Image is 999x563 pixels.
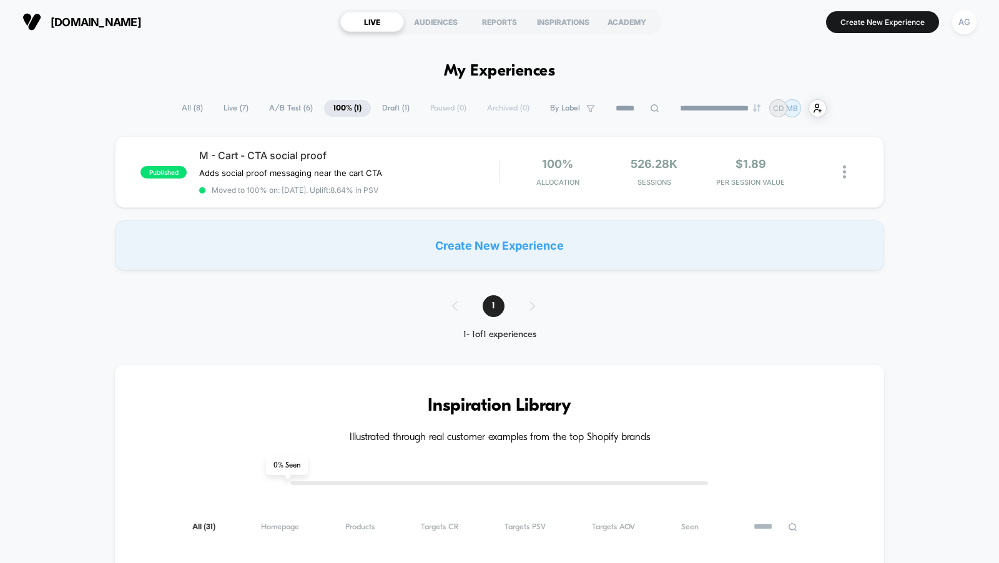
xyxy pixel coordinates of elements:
[19,12,145,32] button: [DOMAIN_NAME]
[152,396,847,416] h3: Inspiration Library
[483,295,504,317] span: 1
[192,522,215,532] span: All
[199,168,382,178] span: Adds social proof messaging near the cart CTA
[631,157,677,170] span: 526.28k
[468,12,531,32] div: REPORTS
[22,12,41,31] img: Visually logo
[504,522,546,532] span: Targets PSV
[266,456,308,475] span: 0 % Seen
[199,149,499,162] span: M - Cart - CTA social proof
[212,185,378,195] span: Moved to 100% on: [DATE] . Uplift: 8.64% in PSV
[404,12,468,32] div: AUDIENCES
[706,178,796,187] span: PER SESSION VALUE
[204,523,215,531] span: ( 31 )
[373,100,419,117] span: Draft ( 1 )
[172,100,212,117] span: All ( 8 )
[324,100,371,117] span: 100% ( 1 )
[786,104,798,113] p: MB
[115,220,884,270] div: Create New Experience
[826,11,939,33] button: Create New Experience
[444,62,556,81] h1: My Experiences
[753,104,760,112] img: end
[214,100,258,117] span: Live ( 7 )
[340,12,404,32] div: LIVE
[736,157,766,170] span: $1.89
[542,157,573,170] span: 100%
[345,522,375,532] span: Products
[550,104,580,113] span: By Label
[592,522,635,532] span: Targets AOV
[531,12,595,32] div: INSPIRATIONS
[260,100,322,117] span: A/B Test ( 6 )
[773,104,784,113] p: CD
[140,166,187,179] span: published
[609,178,699,187] span: Sessions
[421,522,459,532] span: Targets CR
[261,522,299,532] span: Homepage
[51,16,141,29] span: [DOMAIN_NAME]
[536,178,579,187] span: Allocation
[681,522,699,532] span: Seen
[595,12,659,32] div: ACADEMY
[843,165,846,179] img: close
[948,9,980,35] button: AG
[152,432,847,444] h4: Illustrated through real customer examples from the top Shopify brands
[952,10,977,34] div: AG
[440,330,560,340] div: 1 - 1 of 1 experiences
